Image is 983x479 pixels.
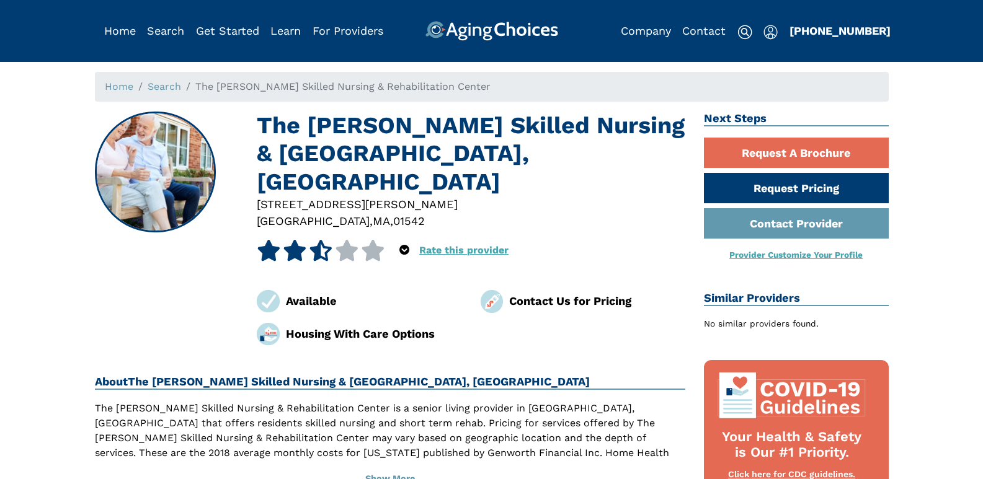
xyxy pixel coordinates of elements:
a: Home [105,81,133,92]
a: Provider Customize Your Profile [729,250,863,260]
span: MA [373,214,390,227]
img: AgingChoices [425,21,558,41]
a: [PHONE_NUMBER] [790,24,891,37]
div: Popover trigger [763,21,778,41]
div: Popover trigger [399,240,409,261]
a: For Providers [313,24,383,37]
div: Contact Us for Pricing [509,292,685,309]
a: Get Started [196,24,259,37]
a: Home [104,24,136,37]
nav: breadcrumb [95,72,889,102]
h2: Next Steps [704,112,889,126]
div: Your Health & Safety is Our #1 Priority. [716,429,868,460]
a: Learn [270,24,301,37]
span: [GEOGRAPHIC_DATA] [257,214,370,227]
a: Rate this provider [419,244,509,256]
span: , [370,214,373,227]
span: The [PERSON_NAME] Skilled Nursing & Rehabilitation Center [195,81,491,92]
img: The Meadows Skilled Nursing & Rehabilitation Center, Leicester MA [96,113,215,232]
div: Popover trigger [147,21,184,41]
a: Search [147,24,184,37]
a: Contact Provider [704,208,889,239]
div: No similar providers found. [704,317,889,330]
img: user-icon.svg [763,25,778,40]
h1: The [PERSON_NAME] Skilled Nursing & [GEOGRAPHIC_DATA], [GEOGRAPHIC_DATA] [257,112,685,196]
a: Request A Brochure [704,138,889,168]
h2: About The [PERSON_NAME] Skilled Nursing & [GEOGRAPHIC_DATA], [GEOGRAPHIC_DATA] [95,375,686,390]
div: Available [286,292,462,309]
a: Company [621,24,671,37]
div: Housing With Care Options [286,325,462,342]
img: covid-top-default.svg [716,372,868,418]
div: 01542 [393,213,425,229]
a: Request Pricing [704,173,889,203]
img: search-icon.svg [737,25,752,40]
a: Contact [682,24,726,37]
a: Search [148,81,181,92]
div: [STREET_ADDRESS][PERSON_NAME] [257,196,685,213]
span: , [390,214,393,227]
h2: Similar Providers [704,291,889,306]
